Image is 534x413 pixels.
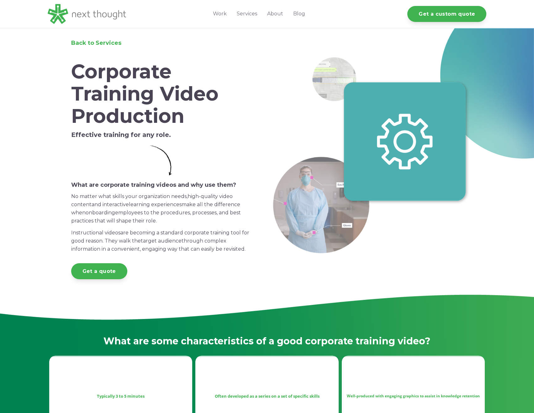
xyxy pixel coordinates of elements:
[71,229,251,253] p: are becoming a standard corporate training tool for good reason. They walk the through complex in...
[103,335,431,347] span: What are some characteristics of a good corporate training video?
[71,60,251,128] h1: Corporate Training Video Production
[71,263,127,279] a: Get a quote
[71,192,251,225] p: No matter what skills your organization needs, and interactive make all the difference when emplo...
[71,39,121,46] a: Back to Services
[86,210,115,216] span: onboarding
[150,145,172,175] img: Simple Arrow
[141,238,182,244] span: target audience
[200,392,334,400] div: Often developed as a series on a set of specific skills
[48,4,126,24] img: LG - NextThought Logo
[272,57,471,254] img: CorporateTraining-Header
[129,201,182,207] span: learning experiences
[71,182,251,189] h6: What are corporate training videos and why use them?
[188,193,218,199] span: high-quality
[71,131,251,139] h5: Effective training for any role.
[347,392,480,400] div: Well-produced with engaging graphics to assist in knowledge retention
[407,6,486,22] a: Get a custom quote
[54,392,188,400] div: Typically 3 to 5 minutes
[71,230,120,236] span: Instructional videos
